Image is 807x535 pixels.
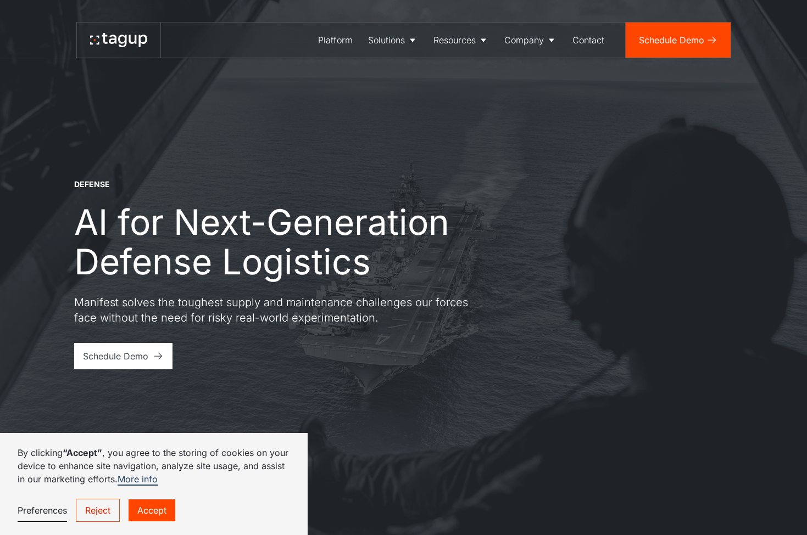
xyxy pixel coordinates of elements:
[626,22,731,58] a: Schedule Demo
[118,474,158,486] a: More info
[572,33,604,47] div: Contact
[18,499,67,522] a: Preferences
[497,22,565,58] a: Company
[83,350,148,363] div: Schedule Demo
[565,22,612,58] a: Contact
[74,202,536,281] h1: AI for Next-Generation Defense Logistics
[318,33,353,47] div: Platform
[310,22,360,58] a: Platform
[74,179,110,190] div: DEFENSE
[76,499,120,522] a: Reject
[504,33,544,47] div: Company
[639,33,704,47] div: Schedule Demo
[433,33,476,47] div: Resources
[129,499,175,521] a: Accept
[426,22,497,58] a: Resources
[18,446,290,486] p: By clicking , you agree to the storing of cookies on your device to enhance site navigation, anal...
[368,33,405,47] div: Solutions
[74,343,172,369] a: Schedule Demo
[360,22,426,58] a: Solutions
[63,447,102,458] strong: “Accept”
[74,295,470,325] p: Manifest solves the toughest supply and maintenance challenges our forces face without the need f...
